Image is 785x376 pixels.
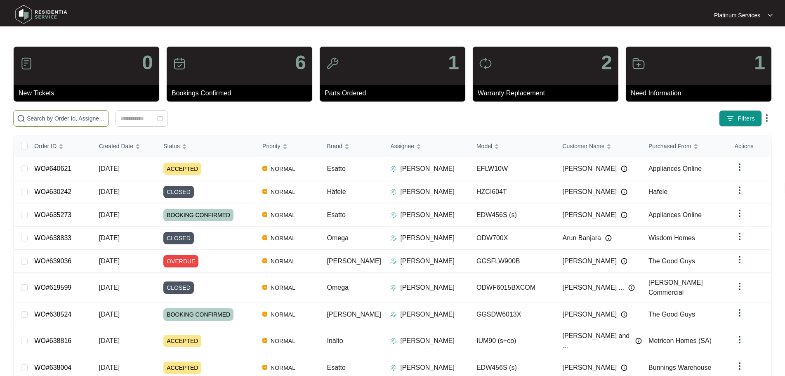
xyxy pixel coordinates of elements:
span: [PERSON_NAME] [563,210,617,220]
p: New Tickets [19,88,159,98]
span: Purchased From [648,142,691,151]
span: CLOSED [163,281,194,294]
img: Info icon [621,364,627,371]
p: Need Information [631,88,771,98]
img: Info icon [605,235,612,241]
span: [PERSON_NAME] [327,311,381,318]
span: Created Date [99,142,133,151]
span: NORMAL [267,187,299,197]
span: BOOKING CONFIRMED [163,308,233,321]
img: filter icon [726,114,734,123]
p: [PERSON_NAME] [400,233,455,243]
img: Vercel Logo [262,166,267,171]
td: ODW700X [470,227,556,250]
span: Metricon Homes (SA) [648,337,712,344]
img: icon [479,57,492,70]
img: dropdown arrow [735,232,745,241]
span: [PERSON_NAME] [563,187,617,197]
img: Info icon [621,189,627,195]
td: GGSDW6013X [470,303,556,326]
span: Brand [327,142,342,151]
span: Omega [327,284,348,291]
img: icon [326,57,339,70]
span: CLOSED [163,186,194,198]
img: Vercel Logo [262,285,267,290]
span: [DATE] [99,258,120,265]
img: Assigner Icon [390,338,397,344]
th: Priority [256,135,320,157]
img: Vercel Logo [262,258,267,263]
p: Warranty Replacement [478,88,618,98]
span: Häfele [327,188,346,195]
p: [PERSON_NAME] [400,336,455,346]
span: Assignee [390,142,414,151]
a: WO#619599 [34,284,71,291]
span: [PERSON_NAME] ... [563,283,624,293]
img: Assigner Icon [390,311,397,318]
img: dropdown arrow [762,113,772,123]
span: [DATE] [99,234,120,241]
span: Appliances Online [648,165,702,172]
th: Order ID [28,135,92,157]
span: Wisdom Homes [648,234,695,241]
span: Esatto [327,165,345,172]
img: icon [20,57,33,70]
img: dropdown arrow [735,185,745,195]
img: Vercel Logo [262,235,267,240]
p: 2 [601,53,612,73]
span: The Good Guys [648,311,695,318]
span: [PERSON_NAME] and ... [563,331,632,351]
img: Info icon [621,166,627,172]
span: NORMAL [267,310,299,319]
span: BOOKING CONFIRMED [163,209,233,221]
p: [PERSON_NAME] [400,256,455,266]
th: Status [157,135,256,157]
img: Vercel Logo [262,338,267,343]
span: ACCEPTED [163,362,201,374]
span: [DATE] [99,211,120,218]
img: dropdown arrow [735,308,745,318]
p: [PERSON_NAME] [400,210,455,220]
span: The Good Guys [648,258,695,265]
p: 1 [754,53,765,73]
span: Omega [327,234,348,241]
img: Info icon [621,212,627,218]
a: WO#638524 [34,311,71,318]
img: Info icon [621,258,627,265]
td: GGSFLW900B [470,250,556,273]
span: NORMAL [267,210,299,220]
a: WO#630242 [34,188,71,195]
span: Status [163,142,180,151]
span: [DATE] [99,165,120,172]
img: Assigner Icon [390,212,397,218]
span: [PERSON_NAME] [563,363,617,373]
p: 0 [142,53,153,73]
img: dropdown arrow [735,255,745,265]
a: WO#635273 [34,211,71,218]
img: dropdown arrow [735,361,745,371]
img: search-icon [17,114,25,123]
th: Actions [728,135,771,157]
td: IUM90 (s+co) [470,326,556,356]
span: Bunnings Warehouse [648,364,711,371]
a: WO#639036 [34,258,71,265]
img: residentia service logo [12,2,70,27]
p: 6 [295,53,306,73]
span: [PERSON_NAME] [563,310,617,319]
span: [DATE] [99,188,120,195]
p: Bookings Confirmed [172,88,312,98]
th: Purchased From [642,135,728,157]
span: NORMAL [267,256,299,266]
img: Assigner Icon [390,189,397,195]
span: Esatto [327,364,345,371]
td: EDW456S (s) [470,203,556,227]
img: Info icon [621,311,627,318]
p: [PERSON_NAME] [400,283,455,293]
img: Info icon [628,284,635,291]
img: icon [173,57,186,70]
span: Model [476,142,492,151]
img: Vercel Logo [262,365,267,370]
span: Esatto [327,211,345,218]
span: Filters [738,114,755,123]
img: Assigner Icon [390,364,397,371]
